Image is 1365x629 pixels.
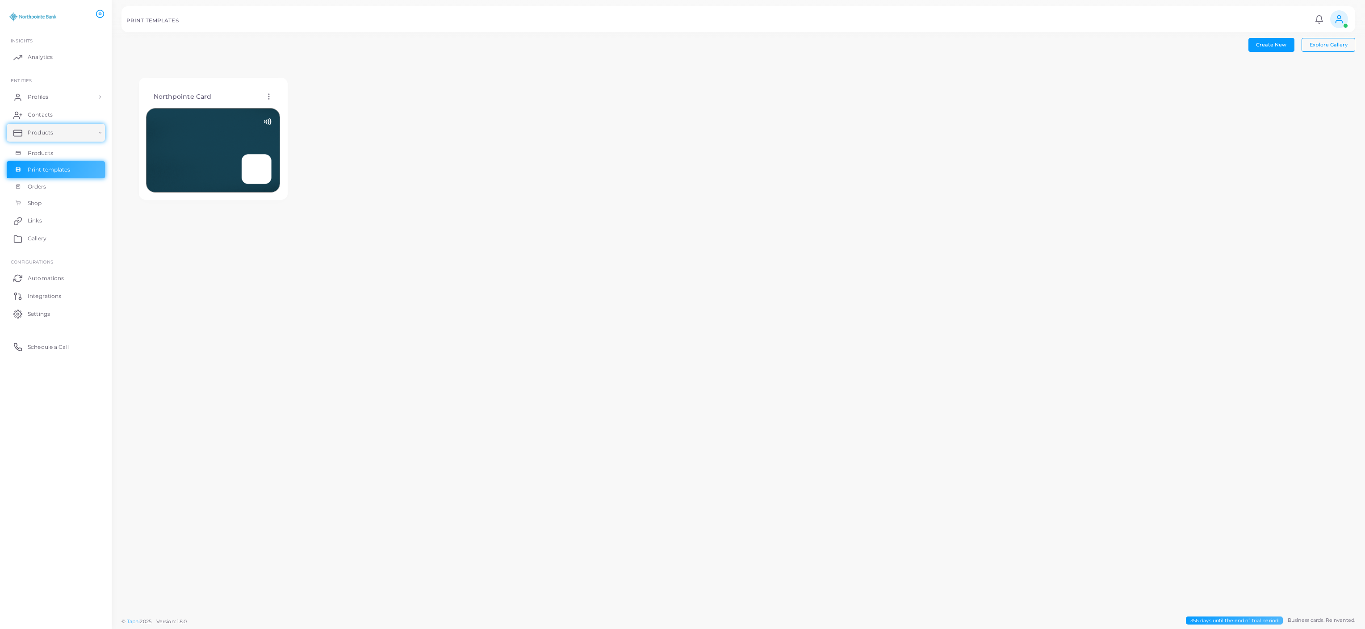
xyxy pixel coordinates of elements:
span: Products [28,149,53,157]
a: Automations [7,269,105,287]
h4: Northpointe Card [154,93,212,101]
a: Shop [7,195,105,212]
span: Links [28,217,42,225]
button: Explore Gallery [1302,38,1355,51]
a: Print templates [7,161,105,178]
span: 356 days until the end of trial period [1186,616,1283,625]
a: Settings [7,305,105,323]
a: Links [7,212,105,230]
a: Contacts [7,106,105,124]
h5: PRINT TEMPLATES [126,17,179,24]
span: Business cards. Reinvented. [1288,616,1355,624]
a: Orders [7,178,105,195]
span: Analytics [28,53,53,61]
a: Analytics [7,48,105,66]
span: Version: 1.8.0 [156,618,187,625]
span: Products [28,129,53,137]
a: Tapni [127,618,140,625]
span: INSIGHTS [11,38,33,43]
img: logo [8,8,58,25]
a: Products [7,145,105,162]
a: Products [7,124,105,142]
span: Settings [28,310,50,318]
span: Explore Gallery [1310,42,1348,48]
span: © [121,618,187,625]
span: Create New [1256,42,1286,48]
button: Create New [1248,38,1294,51]
span: Print templates [28,166,71,174]
a: Integrations [7,287,105,305]
a: Profiles [7,88,105,106]
span: Automations [28,274,64,282]
span: Schedule a Call [28,343,69,351]
span: Contacts [28,111,53,119]
span: Shop [28,199,42,207]
span: Configurations [11,259,53,264]
span: Profiles [28,93,48,101]
span: Gallery [28,235,46,243]
a: Schedule a Call [7,338,105,356]
a: Gallery [7,230,105,247]
span: Integrations [28,292,61,300]
span: 2025 [140,618,151,625]
span: Orders [28,183,46,191]
span: ENTITIES [11,78,32,83]
img: c27dd767a7e38e4d2e3c0d6925d698c978487a6b113bed2be4d5cb3aa212d10d.png [146,108,280,193]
